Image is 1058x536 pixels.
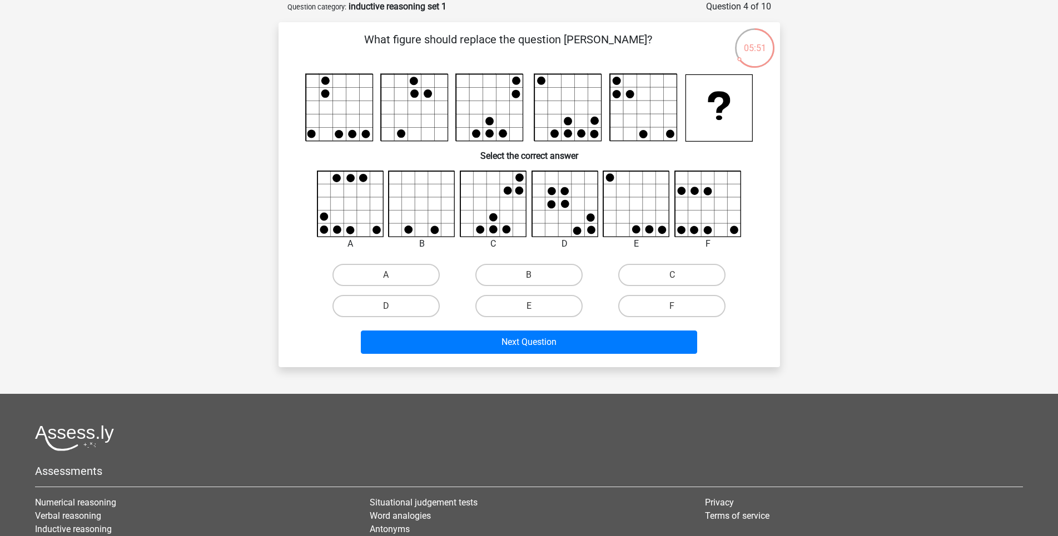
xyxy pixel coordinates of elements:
a: Numerical reasoning [35,497,116,508]
div: F [666,237,750,251]
div: B [380,237,464,251]
strong: inductive reasoning set 1 [349,1,446,12]
label: E [475,295,583,317]
a: Verbal reasoning [35,510,101,521]
a: Terms of service [705,510,769,521]
a: Word analogies [370,510,431,521]
img: Assessly logo [35,425,114,451]
p: What figure should replace the question [PERSON_NAME]? [296,31,721,64]
div: E [594,237,678,251]
label: C [618,264,726,286]
div: 05:51 [734,27,776,55]
label: A [332,264,440,286]
label: D [332,295,440,317]
div: C [451,237,535,251]
a: Situational judgement tests [370,497,478,508]
h5: Assessments [35,464,1023,478]
div: A [309,237,393,251]
button: Next Question [361,330,697,354]
a: Privacy [705,497,734,508]
a: Antonyms [370,524,410,534]
label: F [618,295,726,317]
small: Question category: [287,3,346,11]
h6: Select the correct answer [296,142,762,161]
div: D [523,237,607,251]
label: B [475,264,583,286]
a: Inductive reasoning [35,524,112,534]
